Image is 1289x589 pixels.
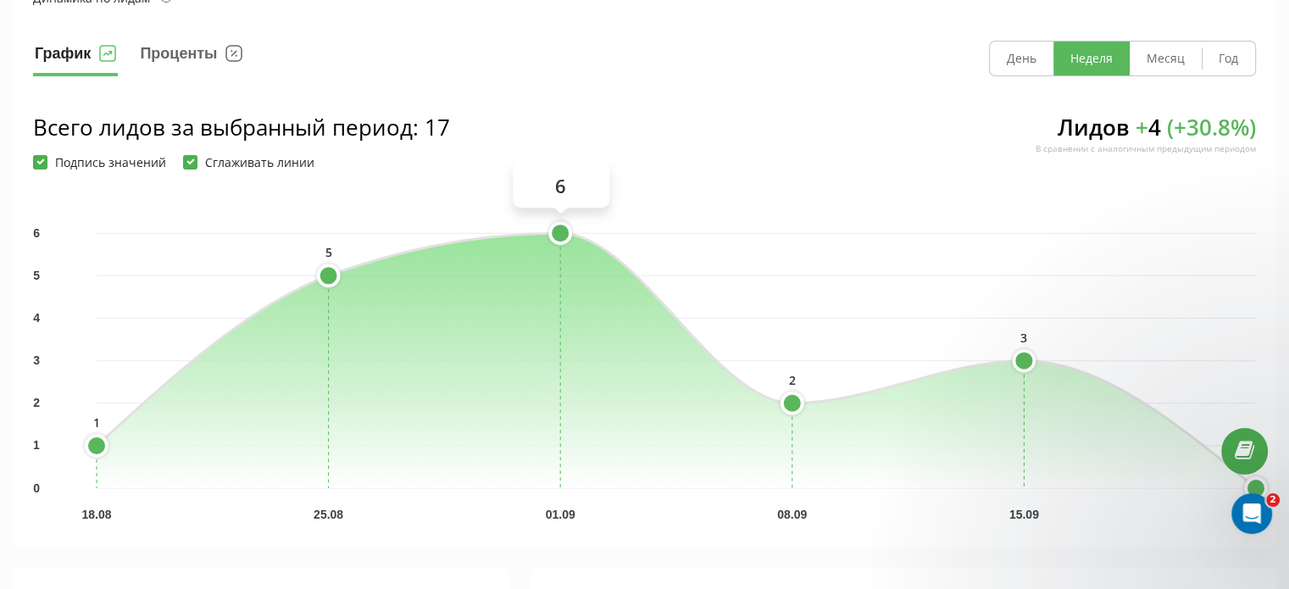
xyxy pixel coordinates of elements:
[33,269,40,282] text: 5
[777,508,807,521] text: 08.09
[93,414,100,431] text: 1
[33,226,40,240] text: 6
[314,508,343,521] text: 25.08
[33,481,40,494] text: 0
[1130,42,1202,75] button: Месяц
[33,353,40,367] text: 3
[1136,112,1148,142] span: +
[33,396,40,409] text: 2
[1009,508,1039,521] text: 15.09
[1167,112,1256,142] span: ( + 30.8 %)
[1020,330,1027,346] text: 3
[789,372,796,388] text: 2
[183,155,314,169] label: Сглаживать линии
[1036,142,1256,154] div: В сравнении с аналогичным предыдущим периодом
[33,311,40,325] text: 4
[1036,112,1256,169] div: Лидов 4
[33,41,118,76] button: График
[1231,493,1272,534] iframe: Intercom live chat
[546,508,575,521] text: 01.09
[33,112,450,142] div: Всего лидов за выбранный период : 17
[325,244,332,260] text: 5
[555,173,566,198] text: 6
[81,508,111,521] text: 18.08
[1266,493,1280,507] span: 2
[1202,42,1255,75] button: Год
[33,155,166,169] label: Подпись значений
[33,438,40,452] text: 1
[138,41,244,76] button: Проценты
[990,42,1053,75] button: День
[1053,42,1130,75] button: Неделя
